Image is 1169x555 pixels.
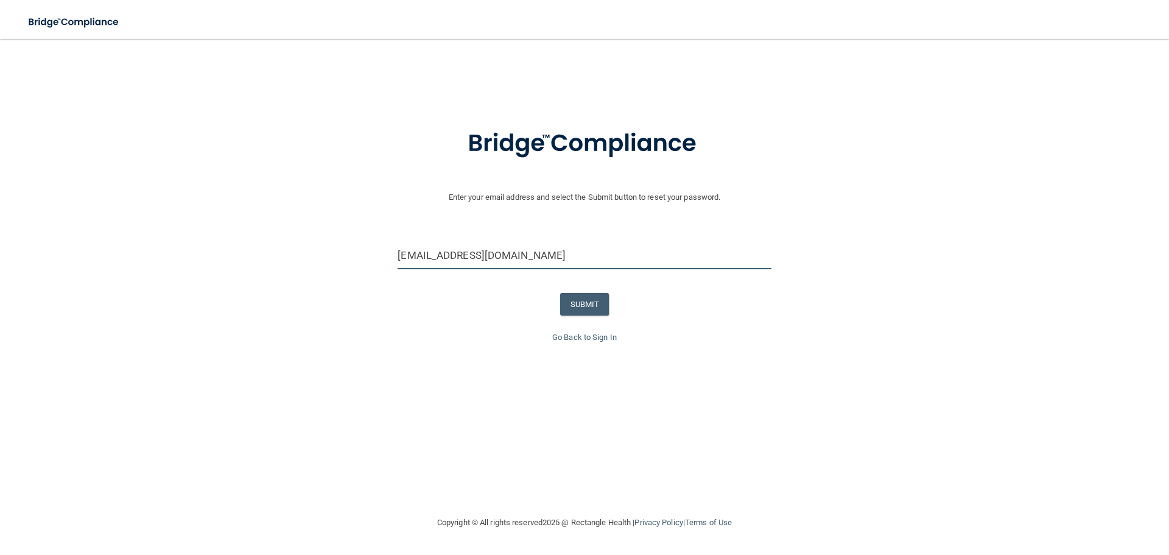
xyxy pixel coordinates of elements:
a: Terms of Use [685,518,732,527]
button: SUBMIT [560,293,609,316]
img: bridge_compliance_login_screen.278c3ca4.svg [443,112,726,175]
div: Copyright © All rights reserved 2025 @ Rectangle Health | | [362,503,807,542]
a: Go Back to Sign In [552,333,617,342]
input: Email [398,242,771,269]
img: bridge_compliance_login_screen.278c3ca4.svg [18,10,130,35]
a: Privacy Policy [634,518,683,527]
iframe: Drift Widget Chat Controller [958,468,1154,517]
